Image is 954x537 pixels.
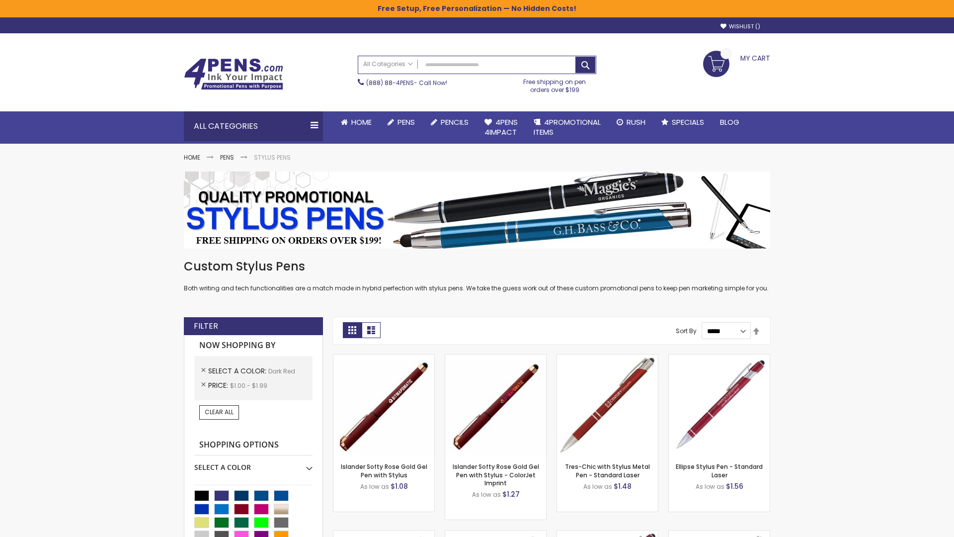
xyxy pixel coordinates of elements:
[583,482,612,491] span: As low as
[184,259,770,274] h1: Custom Stylus Pens
[333,354,434,362] a: Islander Softy Rose Gold Gel Pen with Stylus-Dark Red
[472,490,501,499] span: As low as
[557,354,658,362] a: Tres-Chic with Stylus Metal Pen - Standard Laser-Dark Red
[199,405,239,419] a: Clear All
[366,79,447,87] span: - Call Now!
[672,117,704,127] span: Specials
[513,74,597,94] div: Free shipping on pen orders over $199
[441,117,469,127] span: Pencils
[534,117,601,137] span: 4PROMOTIONAL ITEMS
[230,381,267,390] span: $1.00 - $1.99
[184,153,200,162] a: Home
[627,117,645,127] span: Rush
[194,321,218,332] strong: Filter
[184,259,770,293] div: Both writing and tech functionalities are a match made in hybrid perfection with stylus pens. We ...
[194,435,313,456] strong: Shopping Options
[397,117,415,127] span: Pens
[220,153,234,162] a: Pens
[184,172,770,249] img: Stylus Pens
[341,462,427,479] a: Islander Softy Rose Gold Gel Pen with Stylus
[366,79,414,87] a: (888) 88-4PENS
[453,462,539,487] a: Islander Softy Rose Gold Gel Pen with Stylus - ColorJet Imprint
[720,23,760,30] a: Wishlist
[194,455,313,472] div: Select A Color
[363,60,413,68] span: All Categories
[712,111,747,133] a: Blog
[614,481,632,491] span: $1.48
[720,117,739,127] span: Blog
[609,111,653,133] a: Rush
[391,481,408,491] span: $1.08
[184,58,283,90] img: 4Pens Custom Pens and Promotional Products
[268,367,295,375] span: Dark Red
[360,482,389,491] span: As low as
[557,355,658,455] img: Tres-Chic with Stylus Metal Pen - Standard Laser-Dark Red
[484,117,518,137] span: 4Pens 4impact
[565,462,650,479] a: Tres-Chic with Stylus Metal Pen - Standard Laser
[423,111,477,133] a: Pencils
[445,354,546,362] a: Islander Softy Rose Gold Gel Pen with Stylus - ColorJet Imprint-Dark Red
[380,111,423,133] a: Pens
[653,111,712,133] a: Specials
[351,117,372,127] span: Home
[333,111,380,133] a: Home
[208,366,268,376] span: Select A Color
[676,327,697,335] label: Sort By
[194,335,313,356] strong: Now Shopping by
[676,462,763,479] a: Ellipse Stylus Pen - Standard Laser
[343,322,362,338] strong: Grid
[502,489,520,499] span: $1.27
[333,355,434,455] img: Islander Softy Rose Gold Gel Pen with Stylus-Dark Red
[726,481,743,491] span: $1.56
[477,111,526,144] a: 4Pens4impact
[445,355,546,455] img: Islander Softy Rose Gold Gel Pen with Stylus - ColorJet Imprint-Dark Red
[205,408,234,416] span: Clear All
[358,56,418,73] a: All Categories
[184,111,323,141] div: All Categories
[526,111,609,144] a: 4PROMOTIONALITEMS
[208,380,230,390] span: Price
[696,482,724,491] span: As low as
[254,153,291,162] strong: Stylus Pens
[669,355,770,455] img: Ellipse Stylus Pen - Standard Laser-Dark Red
[669,354,770,362] a: Ellipse Stylus Pen - Standard Laser-Dark Red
